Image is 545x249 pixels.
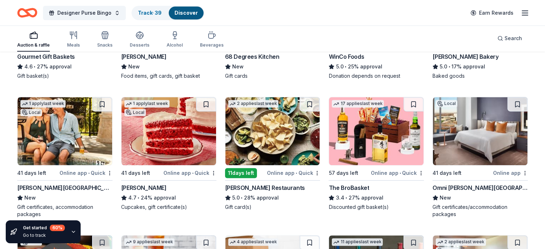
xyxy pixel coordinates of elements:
[17,169,46,177] div: 41 days left
[167,42,183,48] div: Alcohol
[440,62,447,71] span: 5.0
[493,168,528,177] div: Online app
[232,62,244,71] span: New
[336,193,344,202] span: 3.4
[200,28,224,52] button: Beverages
[57,9,111,17] span: Designer Purse Bingo
[436,100,457,107] div: Local
[23,225,65,231] div: Get started
[433,97,527,165] img: Image for Omni Barton Creek Resort & Spa
[466,6,518,19] a: Earn Rewards
[329,97,424,211] a: Image for The BroBasket17 applieslast week57 days leftOnline app•QuickThe BroBasket3.4•27% approv...
[138,10,162,16] a: Track· 39
[400,170,401,176] span: •
[67,42,80,48] div: Meals
[138,195,139,201] span: •
[329,183,369,192] div: The BroBasket
[132,6,204,20] button: Track· 39Discover
[449,64,450,70] span: •
[17,183,113,192] div: [PERSON_NAME][GEOGRAPHIC_DATA]
[88,170,90,176] span: •
[97,42,113,48] div: Snacks
[124,100,169,107] div: 1 apply last week
[225,72,320,80] div: Gift cards
[371,168,424,177] div: Online app Quick
[432,169,462,177] div: 41 days left
[329,52,364,61] div: WinCo Foods
[225,183,305,192] div: [PERSON_NAME] Restaurants
[17,72,113,80] div: Gift basket(s)
[121,97,216,211] a: Image for Susie Cakes1 applylast weekLocal41 days leftOnline app•Quick[PERSON_NAME]4.7•24% approv...
[336,62,343,71] span: 5.0
[345,195,347,201] span: •
[329,169,358,177] div: 57 days left
[432,203,528,218] div: Gift certificates/accommodation packages
[329,193,424,202] div: 27% approval
[241,195,243,201] span: •
[67,28,80,52] button: Meals
[121,52,167,61] div: [PERSON_NAME]
[492,31,528,46] button: Search
[124,238,175,246] div: 9 applies last week
[59,168,113,177] div: Online app Quick
[345,64,346,70] span: •
[121,72,216,80] div: Food items, gift cards, gift basket
[17,52,75,61] div: Gourmet Gift Baskets
[17,203,113,218] div: Gift certificates, accommodation packages
[200,42,224,48] div: Beverages
[23,233,65,238] div: Go to track
[121,193,216,202] div: 24% approval
[18,97,112,165] img: Image for La Cantera Resort & Spa
[130,28,149,52] button: Desserts
[440,193,451,202] span: New
[167,28,183,52] button: Alcohol
[228,238,278,246] div: 4 applies last week
[225,193,320,202] div: 28% approval
[50,225,65,231] div: 60 %
[505,34,522,43] span: Search
[128,62,140,71] span: New
[121,169,150,177] div: 41 days left
[432,52,498,61] div: [PERSON_NAME] Bakery
[17,97,113,218] a: Image for La Cantera Resort & Spa1 applylast weekLocal41 days leftOnline app•Quick[PERSON_NAME][G...
[228,100,278,107] div: 2 applies last week
[24,62,33,71] span: 4.6
[175,10,198,16] a: Discover
[225,97,320,211] a: Image for Pappas Restaurants2 applieslast week11days leftOnline app•Quick[PERSON_NAME] Restaurant...
[329,203,424,211] div: Discounted gift basket(s)
[20,109,42,116] div: Local
[332,238,383,246] div: 11 applies last week
[432,183,528,192] div: Omni [PERSON_NAME][GEOGRAPHIC_DATA]
[225,52,279,61] div: 68 Degrees Kitchen
[17,42,50,48] div: Auction & raffle
[20,100,66,107] div: 1 apply last week
[17,62,113,71] div: 27% approval
[232,193,240,202] span: 5.0
[329,62,424,71] div: 25% approval
[97,28,113,52] button: Snacks
[296,170,297,176] span: •
[130,42,149,48] div: Desserts
[225,168,257,178] div: 11 days left
[225,97,320,165] img: Image for Pappas Restaurants
[121,97,216,165] img: Image for Susie Cakes
[128,193,137,202] span: 4.7
[43,6,126,20] button: Designer Purse Bingo
[267,168,320,177] div: Online app Quick
[17,28,50,52] button: Auction & raffle
[163,168,216,177] div: Online app Quick
[332,100,384,107] div: 17 applies last week
[329,97,424,165] img: Image for The BroBasket
[432,62,528,71] div: 17% approval
[121,203,216,211] div: Cupcakes, gift certificate(s)
[432,97,528,218] a: Image for Omni Barton Creek Resort & Spa Local41 days leftOnline appOmni [PERSON_NAME][GEOGRAPHIC...
[17,4,37,21] a: Home
[432,72,528,80] div: Baked goods
[34,64,35,70] span: •
[124,109,146,116] div: Local
[225,203,320,211] div: Gift card(s)
[121,183,167,192] div: [PERSON_NAME]
[436,238,486,246] div: 2 applies last week
[24,193,36,202] span: New
[192,170,193,176] span: •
